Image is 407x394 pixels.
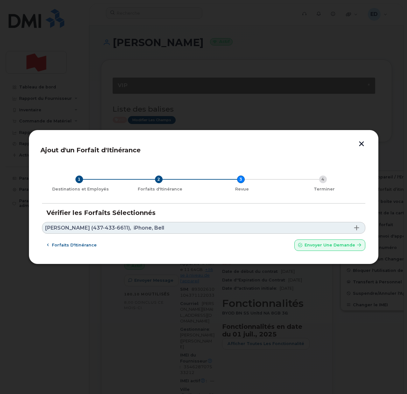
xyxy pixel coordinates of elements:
[52,242,97,248] span: Forfaits d'Itinérance
[122,187,199,192] div: Forfaits d'Itinérance
[45,225,131,231] span: [PERSON_NAME] (437-433-6611),
[45,187,116,192] div: Destinations et Employés
[319,176,327,183] div: 4
[286,187,363,192] div: Terminer
[42,222,365,234] a: [PERSON_NAME] (437-433-6611),iPhone, Bell
[40,146,141,154] span: Ajout d'un Forfait d'Itinérance
[305,242,355,248] span: Envoyer une Demande
[155,176,163,183] div: 2
[294,239,365,251] button: Envoyer une Demande
[42,239,102,251] button: Forfaits d'Itinérance
[134,225,164,231] span: iPhone, Bell
[46,209,361,216] h3: Vérifier les Forfaits Sélectionnés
